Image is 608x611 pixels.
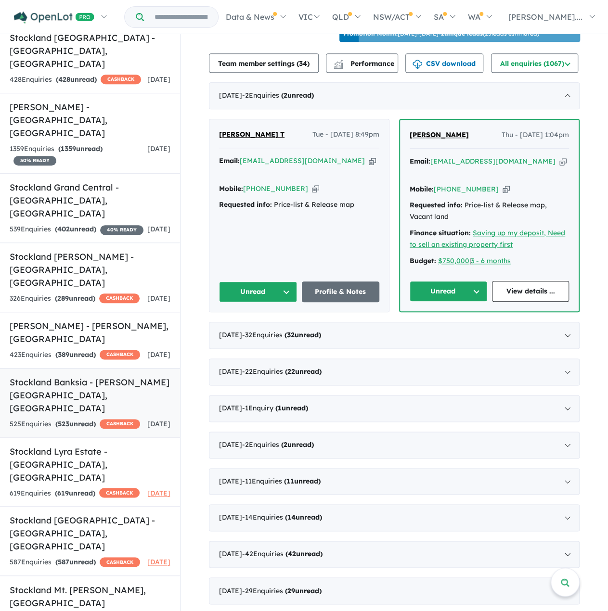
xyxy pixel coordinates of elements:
div: 423 Enquir ies [10,349,140,361]
span: 428 [58,75,70,84]
strong: Requested info: [410,201,463,209]
div: 1359 Enquir ies [10,143,147,166]
span: 22 [287,367,295,376]
h5: Stockland [GEOGRAPHIC_DATA] - [GEOGRAPHIC_DATA] , [GEOGRAPHIC_DATA] [10,514,170,553]
span: 1359 [61,144,76,153]
span: 32 [287,331,295,339]
span: 11 [286,477,294,485]
a: Profile & Notes [302,281,380,302]
h5: Stockland [PERSON_NAME] - [GEOGRAPHIC_DATA] , [GEOGRAPHIC_DATA] [10,250,170,289]
div: [DATE] [209,358,580,385]
span: - 14 Enquir ies [242,513,322,522]
a: [PERSON_NAME] [410,129,469,141]
span: Performance [335,59,394,68]
span: [PERSON_NAME] T [219,130,285,139]
strong: Mobile: [219,184,243,193]
span: 523 [58,420,69,428]
strong: ( unread) [284,477,321,485]
strong: ( unread) [281,91,314,100]
div: [DATE] [209,82,580,109]
button: Copy [503,184,510,194]
span: 587 [58,558,69,566]
span: Tue - [DATE] 8:49pm [312,129,379,140]
span: 289 [57,294,69,303]
span: 40 % READY [100,225,143,235]
a: View details ... [492,281,569,302]
strong: ( unread) [55,489,95,497]
span: - 11 Enquir ies [242,477,321,485]
span: CASHBACK [99,293,140,303]
img: Openlot PRO Logo White [14,12,94,24]
u: $750,000 [438,256,469,265]
span: - 1 Enquir y [242,404,308,412]
strong: ( unread) [55,350,96,359]
span: - 2 Enquir ies [242,440,314,449]
strong: ( unread) [55,294,95,303]
strong: ( unread) [285,513,322,522]
img: line-chart.svg [334,60,343,65]
strong: ( unread) [285,331,321,339]
img: download icon [413,60,422,69]
button: CSV download [405,53,483,73]
span: - 32 Enquir ies [242,331,321,339]
button: All enquiries (1067) [491,53,578,73]
span: [DATE] [147,144,170,153]
span: [DATE] [147,350,170,359]
a: 3 - 6 months [471,256,511,265]
span: Thu - [DATE] 1:04pm [502,129,569,141]
span: [PERSON_NAME] [410,130,469,139]
strong: ( unread) [285,549,323,558]
a: [PHONE_NUMBER] [243,184,308,193]
span: [DATE] [147,294,170,303]
span: 14 [287,513,296,522]
a: [PHONE_NUMBER] [434,185,499,193]
strong: Requested info: [219,200,272,209]
span: 619 [57,489,69,497]
span: 2 [284,440,287,449]
a: [EMAIL_ADDRESS][DOMAIN_NAME] [240,156,365,165]
span: [DATE] [147,558,170,566]
strong: ( unread) [55,558,96,566]
button: Copy [559,156,567,166]
div: Price-list & Release map [219,199,379,211]
div: Price-list & Release map, Vacant land [410,200,569,223]
span: CASHBACK [101,75,141,84]
button: Copy [369,156,376,166]
span: [PERSON_NAME].... [508,12,582,22]
div: [DATE] [209,468,580,495]
a: [PERSON_NAME] T [219,129,285,140]
div: [DATE] [209,395,580,422]
div: 539 Enquir ies [10,224,143,235]
button: Team member settings (34) [209,53,319,73]
div: 587 Enquir ies [10,557,140,568]
a: [EMAIL_ADDRESS][DOMAIN_NAME] [430,157,556,165]
strong: ( unread) [58,144,103,153]
h5: [PERSON_NAME] - [GEOGRAPHIC_DATA] , [GEOGRAPHIC_DATA] [10,101,170,140]
button: Unread [410,281,487,302]
span: [DATE] [147,489,170,497]
h5: Stockland Lyra Estate - [GEOGRAPHIC_DATA] , [GEOGRAPHIC_DATA] [10,445,170,484]
h5: [PERSON_NAME] - [PERSON_NAME] , [GEOGRAPHIC_DATA] [10,319,170,345]
div: [DATE] [209,577,580,604]
span: 402 [57,225,70,233]
span: 34 [299,59,307,68]
u: Saving up my deposit, Need to sell an existing property first [410,229,565,249]
strong: Email: [219,156,240,165]
span: - 29 Enquir ies [242,586,322,595]
strong: ( unread) [275,404,308,412]
h5: Stockland Mt. [PERSON_NAME] , [GEOGRAPHIC_DATA] [10,583,170,609]
span: - 42 Enquir ies [242,549,323,558]
span: [DATE] [147,420,170,428]
span: [DATE] [147,225,170,233]
div: 525 Enquir ies [10,419,140,430]
strong: Mobile: [410,185,434,193]
span: [DATE] [147,75,170,84]
strong: Finance situation: [410,229,471,237]
div: [DATE] [209,322,580,349]
strong: ( unread) [281,440,314,449]
div: [DATE] [209,541,580,568]
div: [DATE] [209,432,580,458]
span: 29 [287,586,295,595]
strong: ( unread) [55,225,96,233]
